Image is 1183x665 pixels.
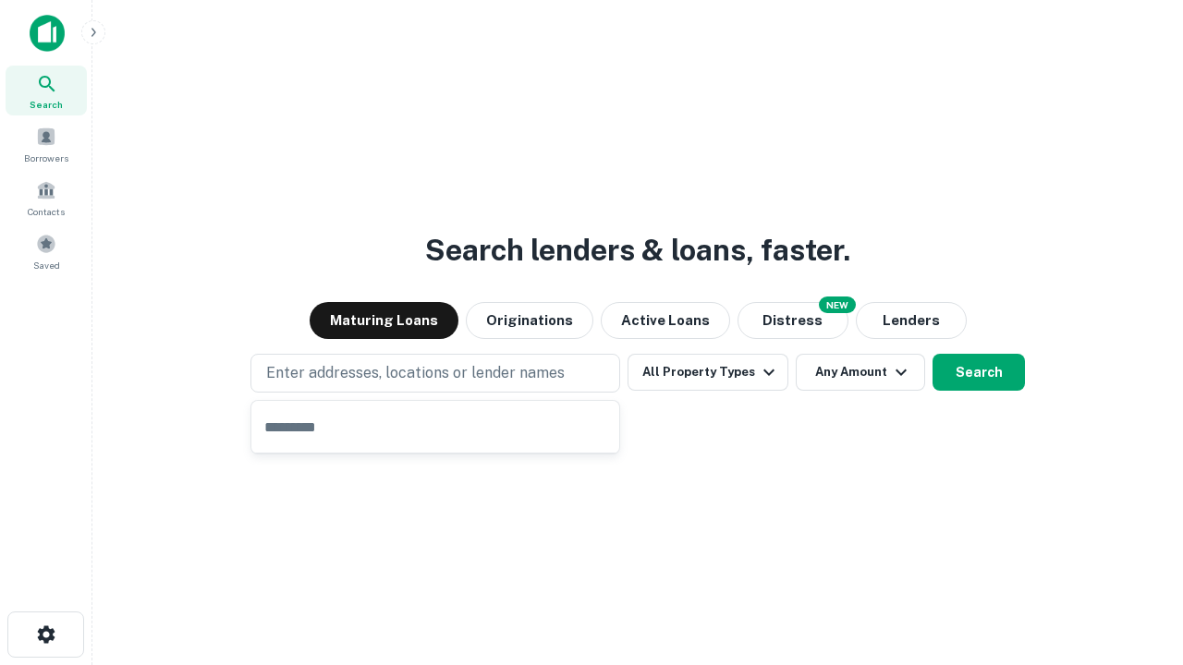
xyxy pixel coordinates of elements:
a: Contacts [6,173,87,223]
button: Enter addresses, locations or lender names [250,354,620,393]
button: Originations [466,302,593,339]
a: Saved [6,226,87,276]
span: Search [30,97,63,112]
img: capitalize-icon.png [30,15,65,52]
button: Maturing Loans [310,302,458,339]
a: Search [6,66,87,115]
span: Borrowers [24,151,68,165]
span: Saved [33,258,60,272]
button: All Property Types [628,354,788,391]
button: Active Loans [601,302,730,339]
button: Lenders [856,302,967,339]
h3: Search lenders & loans, faster. [425,228,850,272]
a: Borrowers [6,119,87,169]
button: Search distressed loans with lien and other non-mortgage details. [738,302,848,339]
button: Search [933,354,1025,391]
div: NEW [819,296,856,313]
button: Any Amount [796,354,925,391]
span: Contacts [28,204,65,219]
p: Enter addresses, locations or lender names [266,362,565,384]
iframe: Chat Widget [1091,517,1183,606]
